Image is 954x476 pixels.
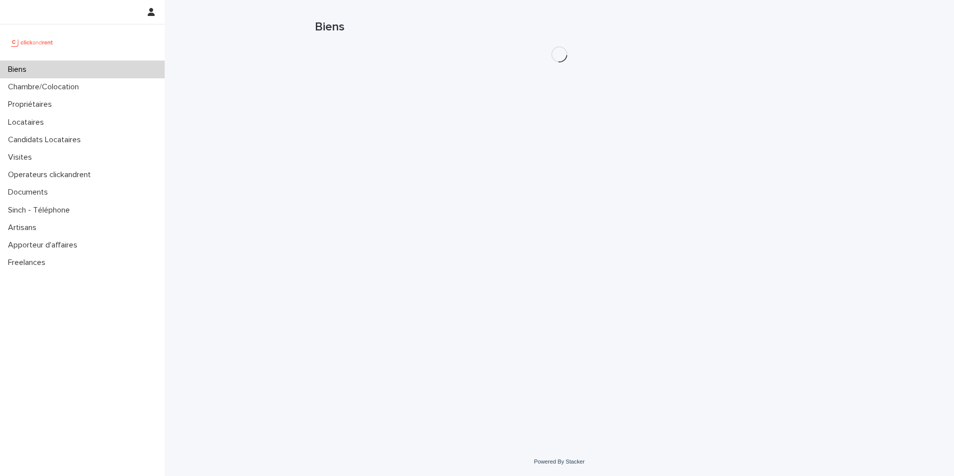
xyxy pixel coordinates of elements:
[534,459,584,465] a: Powered By Stacker
[315,20,804,34] h1: Biens
[4,188,56,197] p: Documents
[4,206,78,215] p: Sinch - Téléphone
[4,65,34,74] p: Biens
[4,135,89,145] p: Candidats Locataires
[4,223,44,233] p: Artisans
[4,170,99,180] p: Operateurs clickandrent
[4,240,85,250] p: Apporteur d'affaires
[8,32,56,52] img: UCB0brd3T0yccxBKYDjQ
[4,258,53,267] p: Freelances
[4,100,60,109] p: Propriétaires
[4,153,40,162] p: Visites
[4,82,87,92] p: Chambre/Colocation
[4,118,52,127] p: Locataires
